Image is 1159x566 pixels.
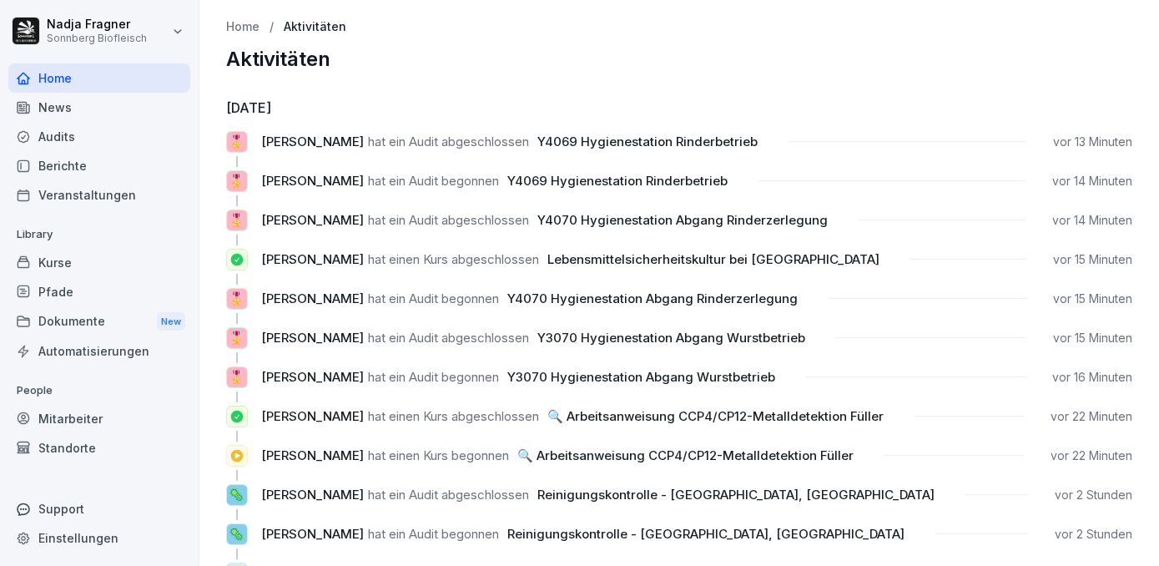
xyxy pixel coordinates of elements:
p: 🦠 [229,486,245,505]
span: [PERSON_NAME] [261,369,364,385]
p: vor 15 Minuten [1053,330,1132,346]
p: vor 15 Minuten [1053,291,1132,307]
span: Y3070 Hygienestation Abgang Wurstbetrieb [507,369,775,385]
a: Einstellungen [8,523,190,553]
span: hat ein Audit abgeschlossen [368,487,529,503]
a: Standorte [8,433,190,462]
a: Mitarbeiter [8,404,190,433]
span: hat ein Audit begonnen [368,291,499,306]
a: Home [8,63,190,93]
span: Reinigungskontrolle - [GEOGRAPHIC_DATA], [GEOGRAPHIC_DATA] [537,487,935,503]
p: vor 16 Minuten [1052,369,1132,386]
p: 🦠 [229,525,245,544]
span: hat ein Audit abgeschlossen [368,134,529,149]
span: hat ein Audit begonnen [368,369,499,385]
span: Y4070 Hygienestation Abgang Rinderzerlegung [507,291,798,306]
div: Support [8,494,190,523]
span: [PERSON_NAME] [261,408,364,424]
span: [PERSON_NAME] [261,487,364,503]
p: vor 15 Minuten [1053,251,1132,268]
p: vor 13 Minuten [1053,134,1132,150]
span: [PERSON_NAME] [261,251,364,267]
a: Home [226,20,260,34]
span: Y3070 Hygienestation Abgang Wurstbetrieb [537,330,805,346]
a: News [8,93,190,122]
a: Kurse [8,248,190,277]
p: vor 22 Minuten [1051,408,1132,425]
span: Y4069 Hygienestation Rinderbetrieb [507,173,728,189]
span: [PERSON_NAME] [261,447,364,463]
p: / [270,20,274,34]
span: hat ein Audit abgeschlossen [368,212,529,228]
span: [PERSON_NAME] [261,330,364,346]
span: hat ein Audit begonnen [368,173,499,189]
span: [PERSON_NAME] [261,173,364,189]
span: 🔍 Arbeitsanweisung CCP4/CP12-Metalldetektion Füller [517,447,854,463]
p: Library [8,221,190,248]
span: Y4070 Hygienestation Abgang Rinderzerlegung [537,212,828,228]
p: 🎖️ [229,211,245,230]
span: hat einen Kurs abgeschlossen [368,408,539,424]
p: vor 2 Stunden [1055,487,1132,503]
span: Lebensmittelsicherheitskultur bei [GEOGRAPHIC_DATA] [547,251,879,267]
p: Nadja Fragner [47,18,147,32]
p: vor 14 Minuten [1052,212,1132,229]
a: Berichte [8,151,190,180]
p: 🎖️ [229,133,245,152]
p: vor 22 Minuten [1051,447,1132,464]
span: hat ein Audit begonnen [368,526,499,542]
div: Dokumente [8,306,190,337]
a: DokumenteNew [8,306,190,337]
span: Reinigungskontrolle - [GEOGRAPHIC_DATA], [GEOGRAPHIC_DATA] [507,526,905,542]
a: Aktivitäten [284,20,346,34]
span: Y4069 Hygienestation Rinderbetrieb [537,134,758,149]
span: [PERSON_NAME] [261,526,364,542]
p: People [8,377,190,404]
h2: Aktivitäten [226,48,1132,71]
p: 🎖️ [229,368,245,387]
span: [PERSON_NAME] [261,291,364,306]
span: hat ein Audit abgeschlossen [368,330,529,346]
span: hat einen Kurs begonnen [368,447,509,463]
p: vor 2 Stunden [1055,526,1132,543]
span: [PERSON_NAME] [261,212,364,228]
p: vor 14 Minuten [1052,173,1132,190]
h6: [DATE] [226,98,1132,118]
p: Sonnberg Biofleisch [47,33,147,44]
a: Pfade [8,277,190,306]
p: 🎖️ [229,290,245,309]
div: New [157,312,185,331]
span: hat einen Kurs abgeschlossen [368,251,539,267]
a: Audits [8,122,190,151]
p: 🎖️ [229,172,245,191]
span: 🔍 Arbeitsanweisung CCP4/CP12-Metalldetektion Füller [547,408,884,424]
a: Veranstaltungen [8,180,190,210]
p: 🎖️ [229,329,245,348]
a: Automatisierungen [8,336,190,366]
span: [PERSON_NAME] [261,134,364,149]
